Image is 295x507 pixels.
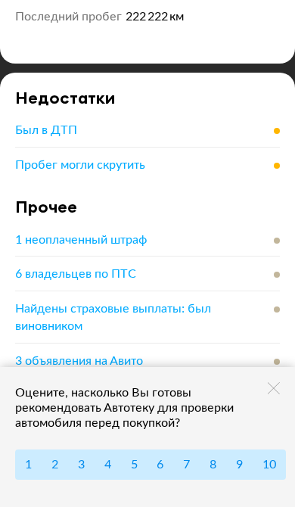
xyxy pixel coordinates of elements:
[126,9,184,24] span: 222 222 км
[262,459,276,471] span: 10
[15,234,147,246] span: 1 неоплаченный штраф
[15,385,286,431] div: Оцените, насколько Вы готовы рекомендовать Автотеку для проверки автомобиля перед покупкой?
[15,355,143,367] span: 3 объявления на Авито
[252,449,286,480] button: 10
[183,459,190,471] span: 7
[173,449,200,480] button: 7
[15,197,280,218] h4: Прочее
[15,268,136,280] span: 6 владельцев по ПТС
[15,124,77,136] span: Был в ДТП
[120,449,147,480] button: 5
[131,459,138,471] span: 5
[225,449,253,480] button: 9
[94,449,121,480] button: 4
[78,459,85,471] span: 3
[15,88,280,109] h4: Недостатки
[15,159,145,171] span: Пробег могли скрутить
[15,449,42,480] button: 1
[157,459,163,471] span: 6
[68,449,95,480] button: 3
[51,459,58,471] span: 2
[25,459,32,471] span: 1
[236,459,243,471] span: 9
[104,459,111,471] span: 4
[147,449,174,480] button: 6
[15,303,211,332] span: Найдены страховые выплаты: был виновником
[210,459,216,471] span: 8
[42,449,69,480] button: 2
[200,449,227,480] button: 8
[15,9,122,24] dt: Последний пробег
